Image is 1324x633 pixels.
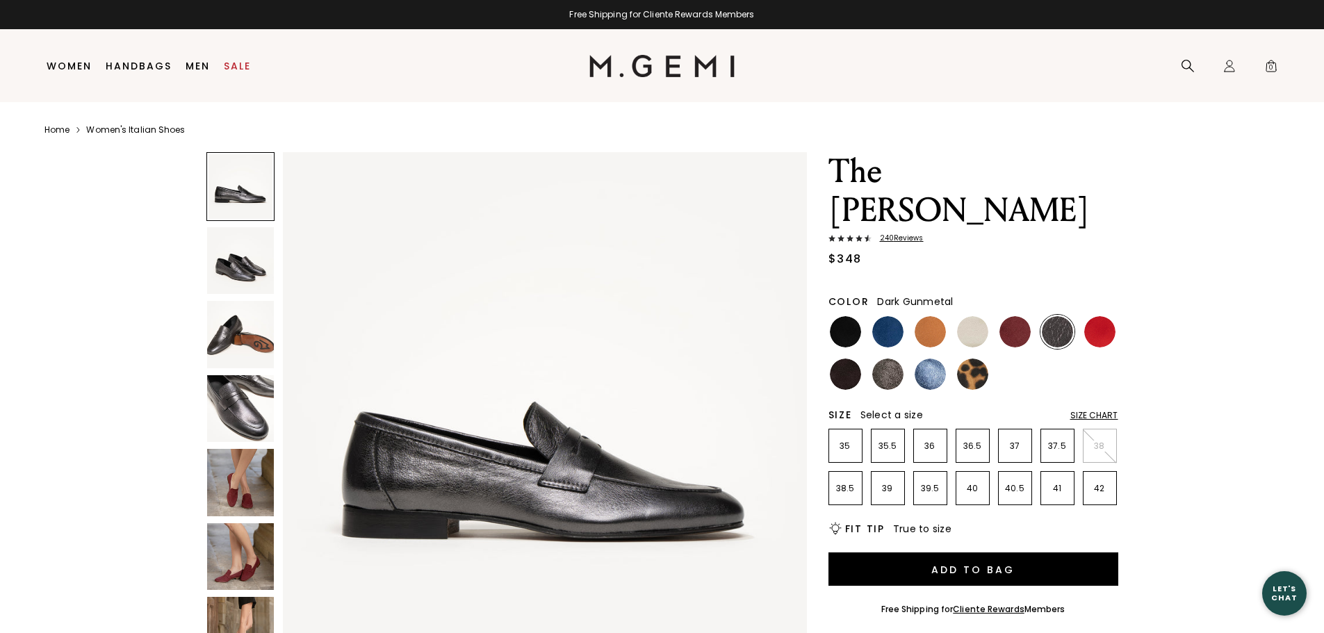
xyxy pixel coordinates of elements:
img: Cocoa [872,359,904,390]
p: 39.5 [914,483,947,494]
span: Dark Gunmetal [877,295,953,309]
a: Home [44,124,70,135]
div: Free Shipping for Members [881,604,1065,615]
img: The Sacca Donna [207,449,275,516]
p: 35 [829,441,862,452]
p: 38.5 [829,483,862,494]
p: 36.5 [956,441,989,452]
p: 38 [1084,441,1116,452]
p: 35.5 [872,441,904,452]
img: Black [830,316,861,347]
div: Let's Chat [1262,584,1307,602]
img: Navy [872,316,904,347]
a: Cliente Rewards [953,603,1024,615]
img: The Sacca Donna [207,301,275,368]
a: Men [186,60,210,72]
button: Add to Bag [828,552,1118,586]
img: The Sacca Donna [207,523,275,591]
p: 40.5 [999,483,1031,494]
h2: Color [828,296,869,307]
p: 40 [956,483,989,494]
img: Luggage [915,316,946,347]
a: Women [47,60,92,72]
img: M.Gemi [589,55,735,77]
p: 37 [999,441,1031,452]
img: The Sacca Donna [207,375,275,443]
a: Handbags [106,60,172,72]
img: Leopard [957,359,988,390]
p: 41 [1041,483,1074,494]
img: Dark Gunmetal [1042,316,1073,347]
a: 240Reviews [828,234,1118,245]
p: 42 [1084,483,1116,494]
img: Light Oatmeal [957,316,988,347]
h2: Fit Tip [845,523,885,534]
a: Sale [224,60,251,72]
img: Sapphire [915,359,946,390]
div: Size Chart [1070,410,1118,421]
img: Dark Chocolate [830,359,861,390]
p: 36 [914,441,947,452]
p: 39 [872,483,904,494]
p: 37.5 [1041,441,1074,452]
a: Women's Italian Shoes [86,124,185,135]
div: $348 [828,251,862,268]
span: True to size [893,522,951,536]
img: Sunset Red [1084,316,1115,347]
h1: The [PERSON_NAME] [828,152,1118,230]
img: Burgundy [999,316,1031,347]
span: 0 [1264,62,1278,76]
span: 240 Review s [872,234,924,242]
span: Select a size [860,408,923,422]
h2: Size [828,409,852,420]
img: The Sacca Donna [207,227,275,295]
